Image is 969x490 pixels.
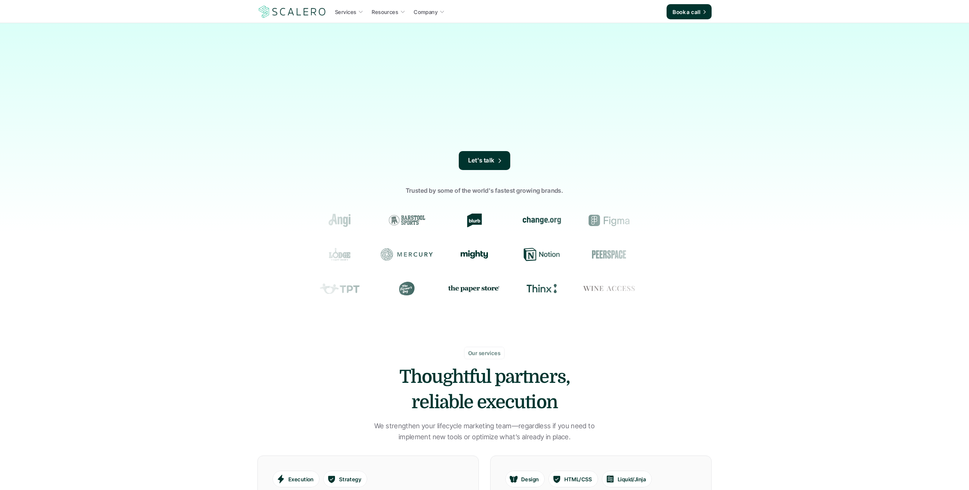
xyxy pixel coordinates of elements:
h1: The premier lifecycle marketing studio✨ [352,46,617,100]
p: Services [335,8,356,16]
p: Design [521,475,539,483]
p: HTML/CSS [564,475,592,483]
p: Book a call [673,8,700,16]
p: Our services [468,349,500,357]
p: From strategy to execution, we bring deep expertise in top lifecycle marketing platforms—[DOMAIN_... [361,106,608,150]
p: Company [414,8,438,16]
p: Execution [288,475,314,483]
h2: Thoughtful partners, reliable execution [371,364,598,415]
p: We strengthen your lifecycle marketing team—regardless if you need to implement new tools or opti... [361,421,608,443]
p: Liquid/Jinja [618,475,646,483]
p: Let's talk [468,156,495,165]
p: Resources [372,8,398,16]
p: Strategy [339,475,361,483]
img: Scalero company logotype [257,5,327,19]
a: Book a call [667,4,712,19]
a: Let's talk [459,151,510,170]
